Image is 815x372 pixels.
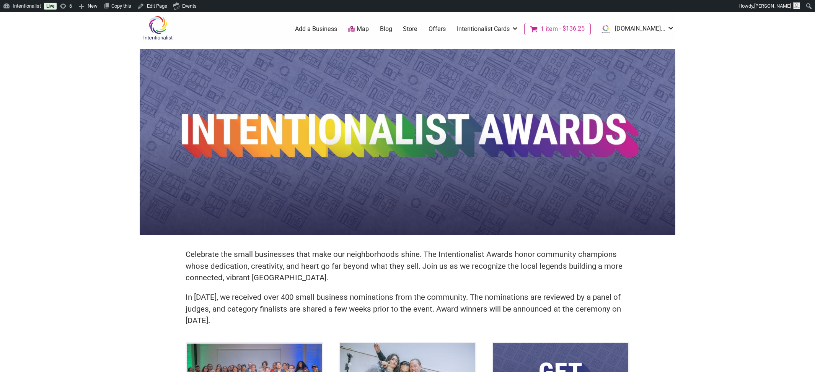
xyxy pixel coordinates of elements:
a: Cart1 item$136.25 [524,23,591,35]
a: Store [403,25,417,33]
a: Intentionalist Cards [457,25,519,33]
a: Blog [380,25,392,33]
li: ist.com... [597,22,675,36]
a: [DOMAIN_NAME]... [597,22,675,36]
p: Celebrate the small businesses that make our neighborhoods shine. The Intentionalist Awards honor... [186,249,629,284]
span: [PERSON_NAME] [754,3,791,9]
p: In [DATE], we received over 400 small business nominations from the community. The nominations ar... [186,291,629,327]
span: $136.25 [558,26,585,32]
span: 1 item [541,26,558,32]
img: Intentionalist [140,15,176,40]
i: Cart [530,25,539,33]
a: Add a Business [295,25,337,33]
a: Live [44,3,57,10]
a: Map [348,25,369,34]
a: Offers [429,25,446,33]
